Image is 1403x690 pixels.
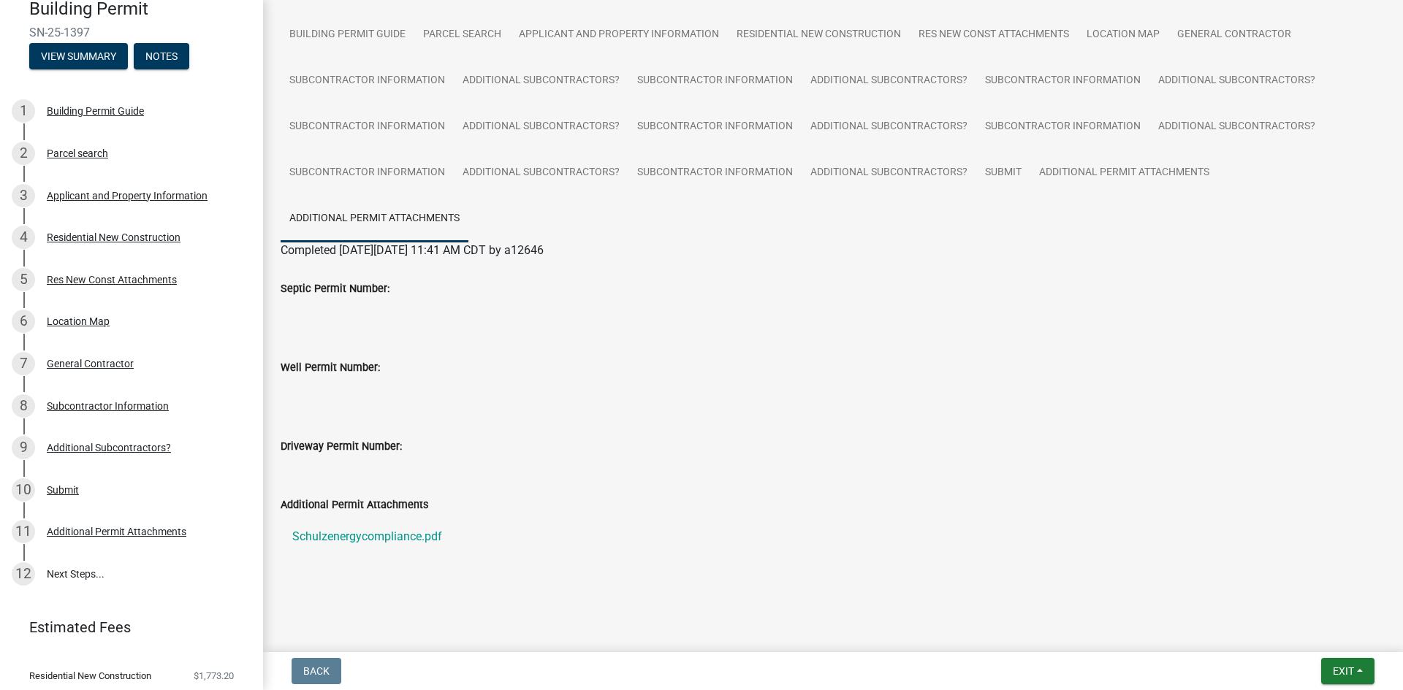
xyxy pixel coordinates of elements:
[47,148,108,158] div: Parcel search
[29,51,128,63] wm-modal-confirm: Summary
[281,500,428,510] label: Additional Permit Attachments
[12,226,35,249] div: 4
[12,478,35,502] div: 10
[1149,58,1324,104] a: Additional Subcontractors?
[454,58,628,104] a: Additional Subcontractors?
[47,316,110,326] div: Location Map
[802,104,976,150] a: Additional Subcontractors?
[976,104,1149,150] a: Subcontractor Information
[47,191,208,201] div: Applicant and Property Information
[281,150,454,196] a: Subcontractor Information
[12,268,35,291] div: 5
[134,43,189,69] button: Notes
[281,243,544,257] span: Completed [DATE][DATE] 11:41 AM CDT by a12646
[1321,658,1375,684] button: Exit
[12,520,35,543] div: 11
[1030,150,1218,196] a: Additional Permit Attachments
[1333,665,1354,677] span: Exit
[281,519,1385,554] a: Schulzenergycompliance.pdf
[281,363,380,373] label: Well Permit Number:
[281,442,402,452] label: Driveway Permit Number:
[1168,12,1300,58] a: General Contractor
[910,12,1078,58] a: Res New Const Attachments
[47,232,180,242] div: Residential New Construction
[47,359,134,369] div: General Contractor
[628,104,802,150] a: Subcontractor Information
[29,43,128,69] button: View Summary
[802,150,976,196] a: Additional Subcontractors?
[1149,104,1324,150] a: Additional Subcontractors?
[12,142,35,165] div: 2
[281,12,414,58] a: Building Permit Guide
[47,106,144,116] div: Building Permit Guide
[12,613,240,642] a: Estimated Fees
[194,671,234,681] span: $1,773.20
[134,51,189,63] wm-modal-confirm: Notes
[47,275,177,285] div: Res New Const Attachments
[47,442,171,453] div: Additional Subcontractors?
[12,310,35,333] div: 6
[976,58,1149,104] a: Subcontractor Information
[12,352,35,375] div: 7
[47,485,79,495] div: Submit
[281,284,389,294] label: Septic Permit Number:
[29,26,234,39] span: SN-25-1397
[12,562,35,586] div: 12
[1078,12,1168,58] a: Location Map
[454,104,628,150] a: Additional Subcontractors?
[454,150,628,196] a: Additional Subcontractors?
[802,58,976,104] a: Additional Subcontractors?
[29,671,151,681] span: Residential New Construction
[12,99,35,123] div: 1
[47,401,169,411] div: Subcontractor Information
[281,58,454,104] a: Subcontractor Information
[728,12,910,58] a: Residential New Construction
[281,196,468,242] a: Additional Permit Attachments
[414,12,510,58] a: Parcel search
[281,104,454,150] a: Subcontractor Information
[976,150,1030,196] a: Submit
[510,12,728,58] a: Applicant and Property Information
[303,665,330,677] span: Back
[12,436,35,459] div: 9
[47,526,186,537] div: Additional Permit Attachments
[12,394,35,418] div: 8
[292,658,341,684] button: Back
[628,150,802,196] a: Subcontractor Information
[12,184,35,207] div: 3
[628,58,802,104] a: Subcontractor Information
